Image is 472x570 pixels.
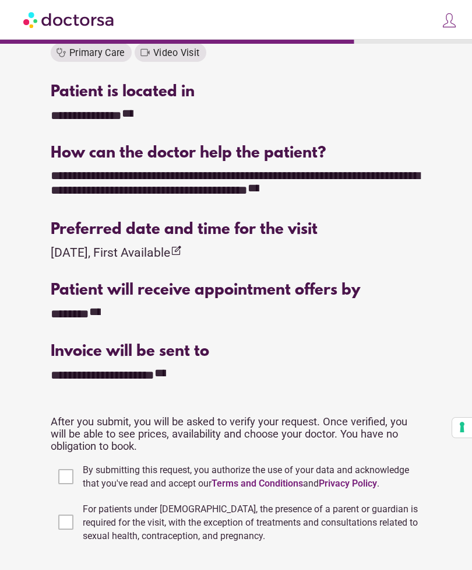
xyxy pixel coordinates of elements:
i: videocam [139,47,151,58]
span: Primary Care [69,47,125,58]
div: Patient will receive appointment offers by [51,282,421,300]
div: [DATE], First Available [51,245,182,261]
div: How can the doctor help the patient? [51,145,421,163]
div: Invoice will be sent to [51,343,421,361]
button: Your consent preferences for tracking technologies [452,418,472,438]
span: For patients under [DEMOGRAPHIC_DATA], the presence of a parent or guardian is required for the v... [83,503,418,541]
a: Privacy Policy [319,478,377,489]
img: Doctorsa.com [23,6,115,33]
i: edit_square [170,245,182,257]
div: Preferred date and time for the visit [51,221,421,239]
span: By submitting this request, you authorize the use of your data and acknowledge that you've read a... [83,464,409,489]
i: stethoscope [55,47,67,58]
img: icons8-customer-100.png [441,12,457,29]
span: Video Visit [153,47,199,58]
a: Terms and Conditions [212,478,303,489]
div: Patient is located in [51,83,421,102]
p: After you submit, you will be asked to verify your request. Once verified, you will be able to se... [51,415,421,452]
